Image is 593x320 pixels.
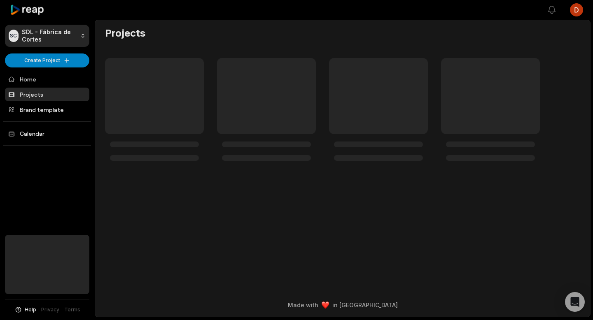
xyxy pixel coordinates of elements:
[565,292,585,312] div: Open Intercom Messenger
[5,127,89,140] a: Calendar
[103,301,583,309] div: Made with in [GEOGRAPHIC_DATA]
[322,301,329,309] img: heart emoji
[41,306,59,313] a: Privacy
[22,28,77,43] p: SDL - Fábrica de Cortes
[9,30,19,42] div: SC
[25,306,36,313] span: Help
[5,103,89,116] a: Brand template
[105,27,145,40] h2: Projects
[14,306,36,313] button: Help
[5,72,89,86] a: Home
[5,53,89,67] button: Create Project
[5,88,89,101] a: Projects
[64,306,80,313] a: Terms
